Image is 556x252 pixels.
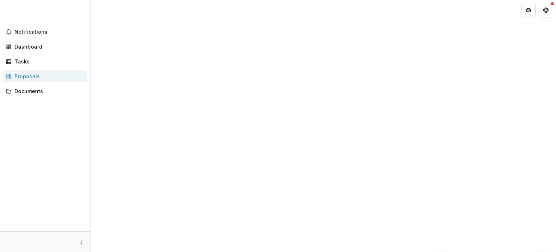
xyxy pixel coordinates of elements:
a: Dashboard [3,41,87,53]
a: Tasks [3,55,87,67]
div: Documents [14,87,81,95]
span: Notifications [14,29,84,35]
div: Dashboard [14,43,81,50]
button: Get Help [539,3,553,17]
div: Tasks [14,58,81,65]
div: Proposals [14,73,81,80]
a: Proposals [3,70,87,82]
button: Notifications [3,26,87,38]
a: Documents [3,85,87,97]
button: Partners [521,3,536,17]
button: More [77,237,86,246]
